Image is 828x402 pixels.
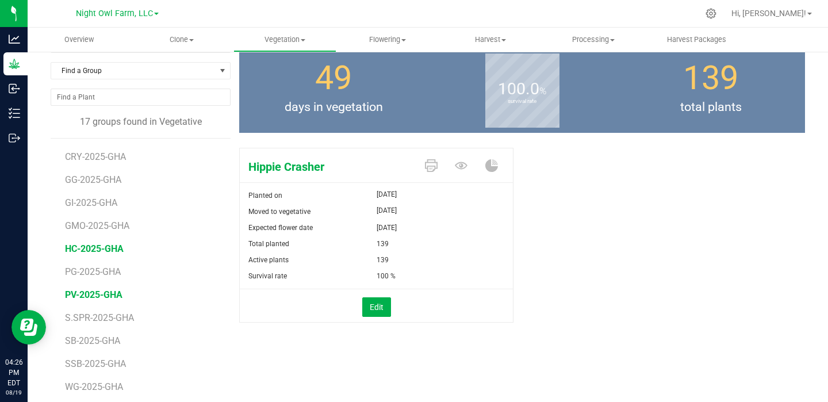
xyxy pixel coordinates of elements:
span: HC-2025-GHA [65,243,124,254]
iframe: Resource center [11,310,46,344]
span: PG-2025-GHA [65,266,121,277]
group-info-box: Total number of plants [625,50,796,133]
span: total plants [616,98,805,116]
span: Survival rate [248,272,287,280]
a: Clone [131,28,233,52]
span: Planted on [248,192,282,200]
input: NO DATA FOUND [51,89,230,105]
span: Hippie Crasher [240,158,416,175]
p: 08/19 [5,388,22,397]
span: Flowering [337,35,439,45]
span: Vegetation [234,35,336,45]
span: Total planted [248,240,289,248]
inline-svg: Outbound [9,132,20,144]
a: Flowering [336,28,439,52]
span: [DATE] [377,187,397,201]
span: S.SPR-2025-GHA [65,312,134,323]
span: 49 [315,59,352,97]
span: Harvest Packages [651,35,742,45]
group-info-box: Survival rate [436,50,608,133]
span: Clone [131,35,233,45]
span: SB-2025-GHA [65,335,120,346]
group-info-box: Days in vegetation [248,50,419,133]
span: [DATE] [377,220,397,236]
span: 139 [377,236,389,252]
span: GMO-2025-GHA [65,220,129,231]
div: 17 groups found in Vegetative [51,115,231,129]
inline-svg: Inbound [9,83,20,94]
span: WG-2025-GHA [65,381,123,392]
p: 04:26 PM EDT [5,357,22,388]
span: CRY-2025-GHA [65,151,126,162]
span: Moved to vegetative [248,208,310,216]
span: 139 [377,252,389,268]
span: Night Owl Farm, LLC [76,9,153,18]
span: Overview [49,35,109,45]
span: 100 % [377,268,396,284]
a: Harvest [439,28,542,52]
inline-svg: Analytics [9,33,20,45]
span: SSB-2025-GHA [65,358,126,369]
button: Edit [362,297,391,317]
span: PV-2025-GHA [65,289,122,300]
span: 139 [683,59,738,97]
span: Active plants [248,256,289,264]
div: Manage settings [704,8,718,19]
span: Find a Group [51,63,216,79]
span: days in vegetation [239,98,428,116]
span: Processing [543,35,645,45]
span: GI-2025-GHA [65,197,117,208]
inline-svg: Grow [9,58,20,70]
span: [DATE] [377,204,397,217]
a: Vegetation [233,28,336,52]
inline-svg: Inventory [9,108,20,119]
span: GG-2025-GHA [65,174,121,185]
span: Expected flower date [248,224,313,232]
a: Harvest Packages [645,28,748,52]
span: Hi, [PERSON_NAME]! [731,9,806,18]
span: Harvest [440,35,542,45]
a: Processing [542,28,645,52]
a: Overview [28,28,131,52]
